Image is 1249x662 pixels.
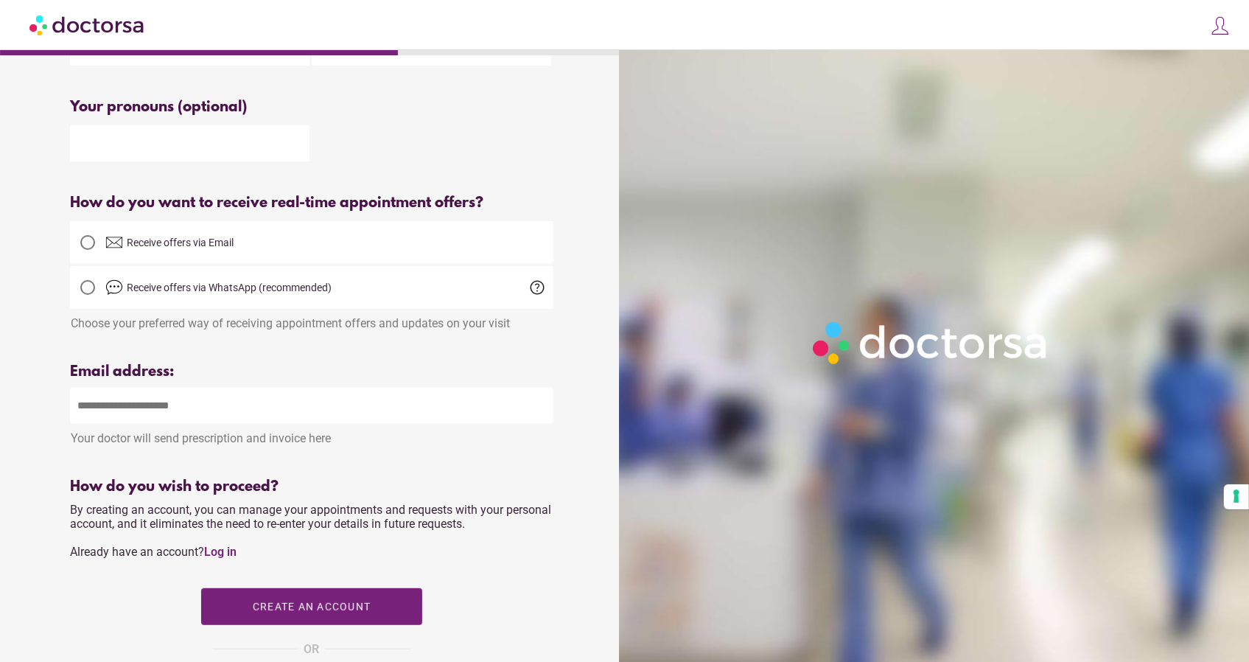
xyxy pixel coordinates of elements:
[304,640,319,659] span: OR
[70,503,551,559] span: By creating an account, you can manage your appointments and requests with your personal account,...
[70,478,553,495] div: How do you wish to proceed?
[806,315,1056,371] img: Logo-Doctorsa-trans-White-partial-flat.png
[528,279,546,296] span: help
[70,309,553,330] div: Choose your preferred way of receiving appointment offers and updates on your visit
[70,363,553,380] div: Email address:
[1224,484,1249,509] button: Your consent preferences for tracking technologies
[70,99,553,116] div: Your pronouns (optional)
[70,195,553,212] div: How do you want to receive real-time appointment offers?
[29,8,146,41] img: Doctorsa.com
[105,279,123,296] img: chat
[204,545,237,559] a: Log in
[1210,15,1231,36] img: icons8-customer-100.png
[105,234,123,251] img: email
[70,424,553,445] div: Your doctor will send prescription and invoice here
[127,237,234,248] span: Receive offers via Email
[201,588,422,625] button: Create an account
[127,282,332,293] span: Receive offers via WhatsApp (recommended)
[253,601,371,613] span: Create an account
